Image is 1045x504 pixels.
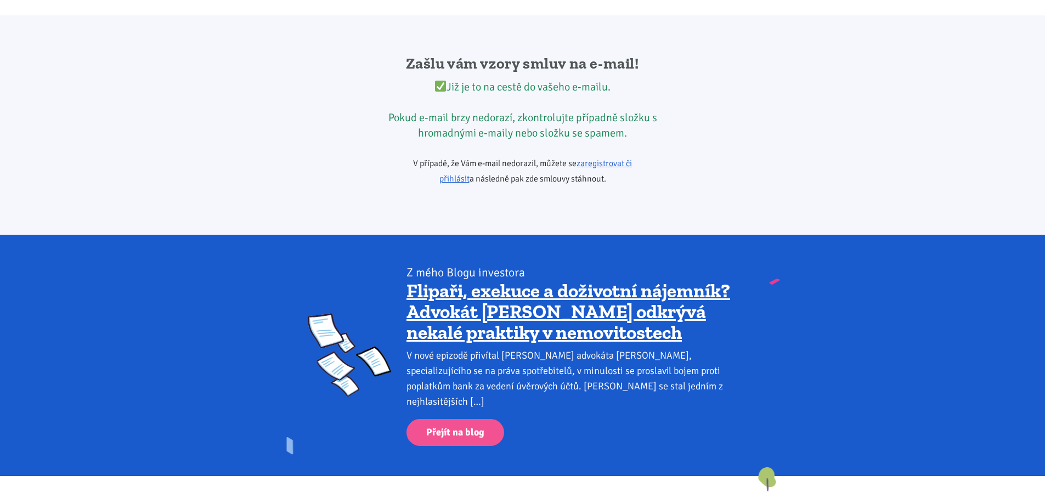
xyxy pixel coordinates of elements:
[406,265,737,280] div: Z mého Blogu investora
[435,81,446,92] img: ✅
[406,348,737,409] div: V nové epizodě přivítal [PERSON_NAME] advokáta [PERSON_NAME], specializujícího se na práva spotře...
[406,419,504,446] a: Přejít na blog
[439,158,632,184] a: zaregistrovat či přihlásit
[382,156,663,186] p: V případě, že Vám e-mail nedorazil, můžete se a následně pak zde smlouvy stáhnout.
[382,80,663,141] div: Již je to na cestě do vašeho e-mailu. Pokud e-mail brzy nedorazí, zkontrolujte případně složku s ...
[382,54,663,73] h2: Zašlu vám vzory smluv na e-mail!
[406,279,730,344] a: Flipaři, exekuce a doživotní nájemník? Advokát [PERSON_NAME] odkrývá nekalé praktiky v nemovitostech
